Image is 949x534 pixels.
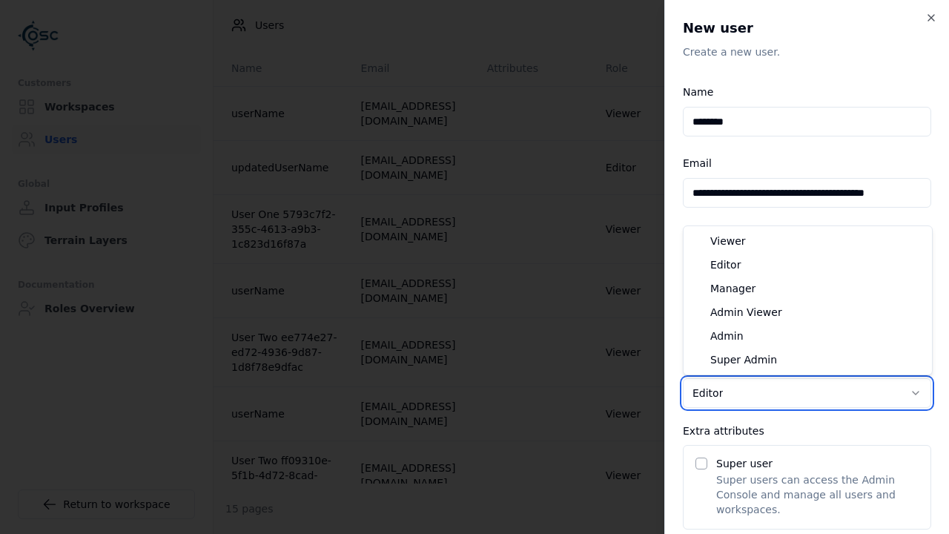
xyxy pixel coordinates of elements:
[710,234,746,248] span: Viewer
[710,329,744,343] span: Admin
[710,281,755,296] span: Manager
[710,257,741,272] span: Editor
[710,305,782,320] span: Admin Viewer
[710,352,777,367] span: Super Admin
